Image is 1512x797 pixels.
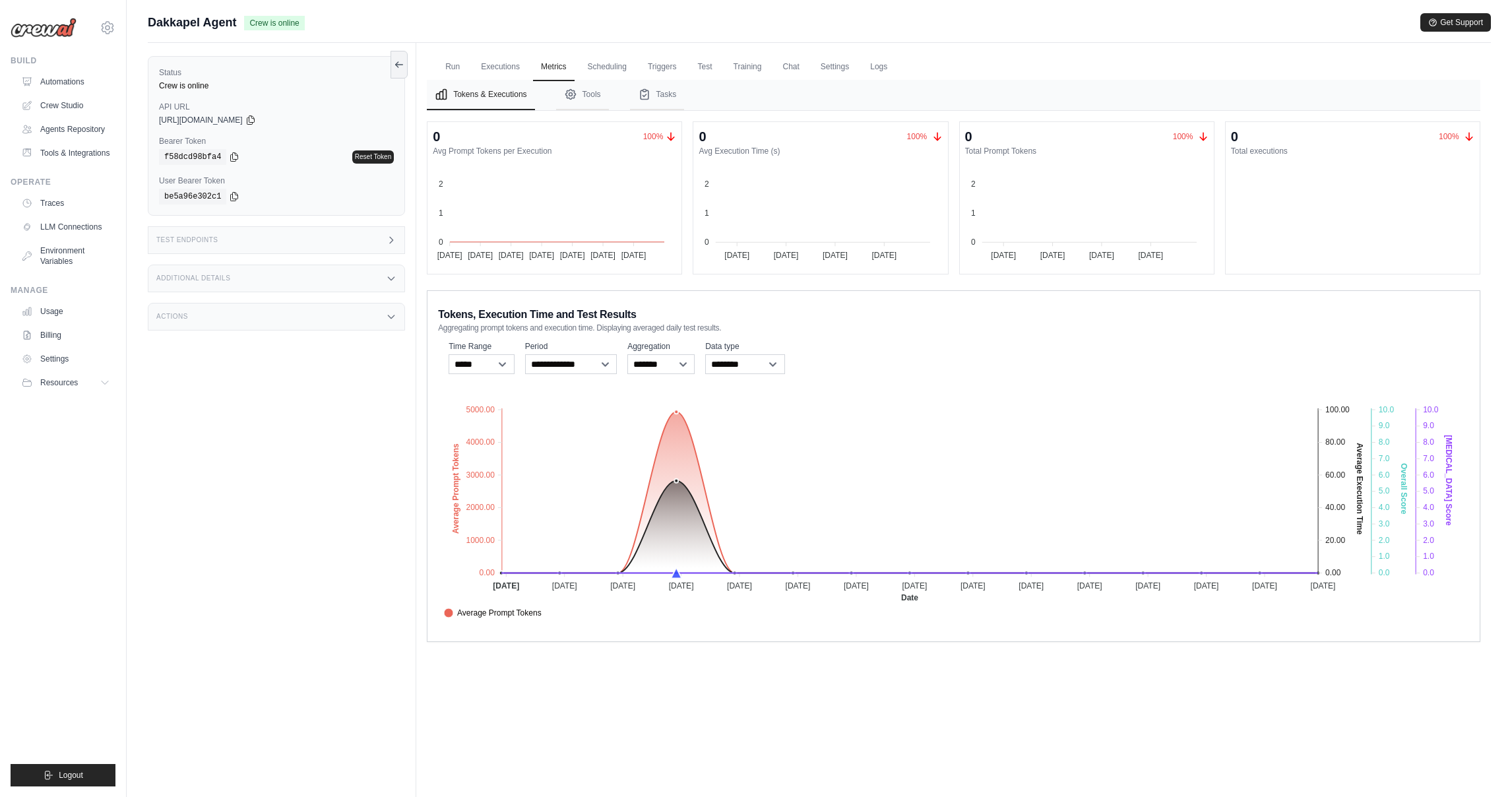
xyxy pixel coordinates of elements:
code: be5a96e302c1 [159,189,226,205]
div: 0 [965,127,972,146]
tspan: 80.00 [1325,437,1345,447]
dt: Total executions [1231,146,1474,156]
tspan: 8.0 [1379,437,1390,447]
h3: Actions [156,313,188,321]
a: LLM Connections [16,216,115,238]
tspan: 100.00 [1325,405,1350,414]
a: Automations [16,71,115,92]
tspan: [DATE] [844,581,869,590]
tspan: [DATE] [1194,581,1219,590]
span: 100% [1439,132,1459,141]
tspan: 2.0 [1423,536,1434,545]
tspan: [DATE] [1077,581,1102,590]
a: Billing [16,325,115,346]
tspan: [DATE] [991,251,1016,260]
a: Usage [16,301,115,322]
div: Operate [11,177,115,187]
tspan: 20.00 [1325,536,1345,545]
tspan: 1000.00 [466,536,495,545]
tspan: 0.0 [1379,568,1390,577]
tspan: [DATE] [493,581,520,590]
tspan: [DATE] [1311,581,1336,590]
tspan: 4.0 [1423,503,1434,512]
a: Settings [813,53,857,81]
tspan: 5.0 [1379,486,1390,495]
tspan: 2 [439,179,443,189]
text: Average Prompt Tokens [452,443,461,534]
dt: Avg Execution Time (s) [699,146,942,156]
span: Resources [40,377,78,388]
tspan: [DATE] [468,251,493,260]
tspan: [DATE] [902,581,928,590]
span: Crew is online [244,16,304,30]
tspan: [DATE] [961,581,986,590]
label: User Bearer Token [159,175,394,186]
span: 100% [907,132,928,141]
tspan: 1 [439,208,443,218]
a: Agents Repository [16,119,115,140]
a: Executions [473,53,528,81]
div: 0 [699,127,706,146]
tspan: 2 [971,179,976,189]
tspan: 0 [705,238,709,247]
tspan: 5000.00 [466,405,495,414]
tspan: 3.0 [1379,519,1390,528]
text: Date [901,593,918,602]
h3: Additional Details [156,274,230,282]
text: Overall Score [1399,463,1408,515]
tspan: [DATE] [552,581,577,590]
tspan: 60.00 [1325,470,1345,480]
a: Environment Variables [16,240,115,272]
button: Logout [11,764,115,786]
tspan: 0.00 [480,568,495,577]
dt: Total Prompt Tokens [965,146,1209,156]
a: Chat [774,53,807,81]
tspan: [DATE] [823,251,848,260]
a: Triggers [640,53,685,81]
button: Resources [16,372,115,393]
tspan: 1 [971,208,976,218]
tspan: 3.0 [1423,519,1434,528]
tspan: [DATE] [437,251,462,260]
tspan: [DATE] [872,251,897,260]
tspan: 7.0 [1423,454,1434,463]
tspan: 9.0 [1379,421,1390,430]
tspan: 0.0 [1423,568,1434,577]
span: Dakkapel Agent [148,13,236,32]
tspan: 10.0 [1423,405,1439,414]
tspan: 7.0 [1379,454,1390,463]
span: [URL][DOMAIN_NAME] [159,115,243,125]
label: API URL [159,102,394,112]
button: Tokens & Executions [427,80,534,110]
a: Settings [16,348,115,369]
tspan: [DATE] [725,251,750,260]
a: Logs [862,53,895,81]
div: Crew is online [159,80,394,91]
span: Aggregating prompt tokens and execution time. Displaying averaged daily test results. [438,323,721,333]
tspan: [DATE] [1089,251,1114,260]
tspan: [DATE] [774,251,799,260]
a: Scheduling [580,53,635,81]
tspan: 1.0 [1423,552,1434,561]
tspan: 6.0 [1379,470,1390,480]
tspan: 6.0 [1423,470,1434,480]
a: Traces [16,193,115,214]
tspan: [DATE] [1019,581,1044,590]
a: Test [690,53,720,81]
tspan: [DATE] [621,251,646,260]
tspan: [DATE] [1135,581,1160,590]
a: Reset Token [352,150,394,164]
span: Average Prompt Tokens [444,607,542,619]
tspan: [DATE] [1040,251,1065,260]
tspan: 2 [705,179,709,189]
button: Get Support [1420,13,1491,32]
tspan: 9.0 [1423,421,1434,430]
a: Run [437,53,468,81]
tspan: 0.00 [1325,568,1341,577]
tspan: [DATE] [529,251,554,260]
span: Tokens, Execution Time and Test Results [438,307,637,323]
span: 100% [1173,132,1193,141]
div: 0 [433,127,440,146]
label: Data type [705,341,785,352]
tspan: [DATE] [727,581,752,590]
